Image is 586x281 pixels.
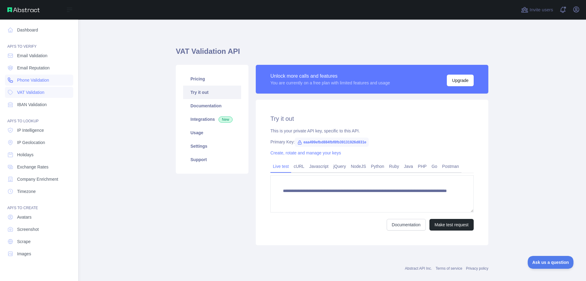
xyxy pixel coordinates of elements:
a: Javascript [307,161,331,171]
span: IP Intelligence [17,127,44,133]
a: Email Validation [5,50,73,61]
a: Timezone [5,186,73,197]
span: Holidays [17,152,34,158]
a: Privacy policy [466,266,488,271]
a: Postman [440,161,461,171]
a: IP Geolocation [5,137,73,148]
h1: VAT Validation API [176,46,488,61]
span: IBAN Validation [17,102,47,108]
span: eaa499efbd884fbf8fb39131926d831e [295,138,369,147]
span: Company Enrichment [17,176,58,182]
a: Abstract API Inc. [405,266,432,271]
span: Images [17,251,31,257]
a: Phone Validation [5,75,73,86]
span: Avatars [17,214,31,220]
a: jQuery [331,161,348,171]
span: Phone Validation [17,77,49,83]
a: Images [5,248,73,259]
a: Avatars [5,212,73,223]
a: Scrape [5,236,73,247]
img: Abstract API [7,7,40,12]
div: Primary Key: [270,139,474,145]
a: Email Reputation [5,62,73,73]
a: Go [429,161,440,171]
iframe: Toggle Customer Support [528,256,574,269]
a: Try it out [183,86,241,99]
a: cURL [291,161,307,171]
a: Terms of service [436,266,462,271]
a: Live test [270,161,291,171]
a: Dashboard [5,24,73,35]
div: API'S TO LOOKUP [5,111,73,124]
div: Unlock more calls and features [270,72,390,80]
a: Usage [183,126,241,139]
div: API'S TO CREATE [5,198,73,210]
a: Ruby [387,161,402,171]
button: Invite users [520,5,554,15]
button: Upgrade [447,75,474,86]
a: Documentation [387,219,426,231]
span: Email Reputation [17,65,50,71]
a: Pricing [183,72,241,86]
span: Scrape [17,238,31,245]
div: You are currently on a free plan with limited features and usage [270,80,390,86]
a: IBAN Validation [5,99,73,110]
h2: Try it out [270,114,474,123]
a: Integrations New [183,113,241,126]
a: Screenshot [5,224,73,235]
button: Make test request [429,219,474,231]
a: Support [183,153,241,166]
span: IP Geolocation [17,139,45,146]
span: New [219,116,233,123]
a: Settings [183,139,241,153]
div: API'S TO VERIFY [5,37,73,49]
a: Holidays [5,149,73,160]
a: Company Enrichment [5,174,73,185]
span: VAT Validation [17,89,44,95]
span: Invite users [530,6,553,13]
a: VAT Validation [5,87,73,98]
a: Documentation [183,99,241,113]
span: Email Validation [17,53,47,59]
span: Screenshot [17,226,39,232]
a: NodeJS [348,161,368,171]
a: Python [368,161,387,171]
a: Exchange Rates [5,161,73,172]
span: Timezone [17,188,36,194]
div: This is your private API key, specific to this API. [270,128,474,134]
a: PHP [415,161,429,171]
a: IP Intelligence [5,125,73,136]
span: Exchange Rates [17,164,49,170]
a: Create, rotate and manage your keys [270,150,341,155]
a: Java [402,161,416,171]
